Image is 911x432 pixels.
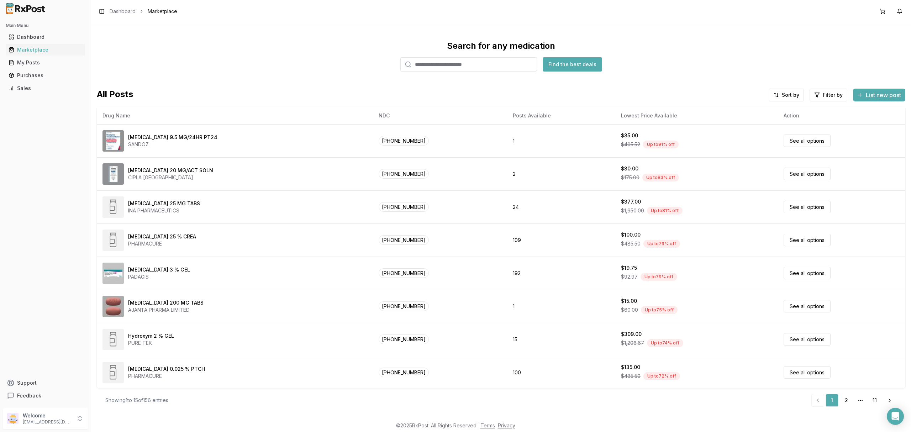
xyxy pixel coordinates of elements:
[621,297,637,305] div: $15.00
[643,141,679,148] div: Up to 91 % off
[6,69,85,82] a: Purchases
[784,333,831,346] a: See all options
[379,334,429,344] span: [PHONE_NUMBER]
[643,240,680,248] div: Up to 79 % off
[379,136,429,146] span: [PHONE_NUMBER]
[810,89,847,101] button: Filter by
[621,364,640,371] div: $135.00
[379,235,429,245] span: [PHONE_NUMBER]
[642,174,679,181] div: Up to 83 % off
[621,339,644,347] span: $1,206.67
[23,412,72,419] p: Welcome
[621,306,638,314] span: $60.00
[507,157,615,190] td: 2
[128,134,217,141] div: [MEDICAL_DATA] 9.5 MG/24HR PT24
[9,46,82,53] div: Marketplace
[3,83,88,94] button: Sales
[379,301,429,311] span: [PHONE_NUMBER]
[9,59,82,66] div: My Posts
[769,89,804,101] button: Sort by
[128,332,174,339] div: Hydroxym 2 % GEL
[128,266,190,273] div: [MEDICAL_DATA] 3 % GEL
[102,130,124,152] img: Rivastigmine 9.5 MG/24HR PT24
[507,190,615,223] td: 24
[128,299,204,306] div: [MEDICAL_DATA] 200 MG TABS
[641,306,678,314] div: Up to 75 % off
[507,223,615,257] td: 109
[782,91,799,99] span: Sort by
[784,234,831,246] a: See all options
[543,57,602,72] button: Find the best deals
[128,167,213,174] div: [MEDICAL_DATA] 20 MG/ACT SOLN
[811,394,897,407] nav: pagination
[97,89,133,101] span: All Posts
[621,264,637,272] div: $19.75
[6,56,85,69] a: My Posts
[498,422,515,428] a: Privacy
[647,339,683,347] div: Up to 74 % off
[866,91,901,99] span: List new post
[883,394,897,407] a: Go to next page
[102,230,124,251] img: Methyl Salicylate 25 % CREA
[128,273,190,280] div: PADAGIS
[102,296,124,317] img: Entacapone 200 MG TABS
[647,207,683,215] div: Up to 81 % off
[3,44,88,56] button: Marketplace
[507,290,615,323] td: 1
[480,422,495,428] a: Terms
[784,168,831,180] a: See all options
[784,300,831,312] a: See all options
[784,201,831,213] a: See all options
[6,43,85,56] a: Marketplace
[621,174,639,181] span: $175.00
[784,135,831,147] a: See all options
[3,31,88,43] button: Dashboard
[853,89,905,101] button: List new post
[379,169,429,179] span: [PHONE_NUMBER]
[621,132,638,139] div: $35.00
[507,257,615,290] td: 192
[507,107,615,124] th: Posts Available
[379,368,429,377] span: [PHONE_NUMBER]
[102,362,124,383] img: Capsaicin 0.025 % PTCH
[3,389,88,402] button: Feedback
[128,233,196,240] div: [MEDICAL_DATA] 25 % CREA
[128,200,200,207] div: [MEDICAL_DATA] 25 MG TABS
[823,91,843,99] span: Filter by
[621,331,642,338] div: $309.00
[128,365,205,373] div: [MEDICAL_DATA] 0.025 % PTCH
[840,394,853,407] a: 2
[887,408,904,425] div: Open Intercom Messenger
[102,196,124,218] img: Diclofenac Potassium 25 MG TABS
[507,124,615,157] td: 1
[621,231,641,238] div: $100.00
[128,141,217,148] div: SANDOZ
[379,202,429,212] span: [PHONE_NUMBER]
[643,372,680,380] div: Up to 72 % off
[379,268,429,278] span: [PHONE_NUMBER]
[641,273,677,281] div: Up to 79 % off
[23,419,72,425] p: [EMAIL_ADDRESS][DOMAIN_NAME]
[621,273,638,280] span: $92.97
[128,339,174,347] div: PURE TEK
[9,85,82,92] div: Sales
[621,198,641,205] div: $377.00
[3,70,88,81] button: Purchases
[621,165,638,172] div: $30.00
[621,207,644,214] span: $1,950.00
[128,373,205,380] div: PHARMACURE
[102,163,124,185] img: SUMAtriptan 20 MG/ACT SOLN
[9,72,82,79] div: Purchases
[621,373,641,380] span: $485.50
[3,57,88,68] button: My Posts
[102,263,124,284] img: Diclofenac Sodium 3 % GEL
[853,92,905,99] a: List new post
[97,107,373,124] th: Drug Name
[6,23,85,28] h2: Main Menu
[17,392,41,399] span: Feedback
[110,8,177,15] nav: breadcrumb
[778,107,905,124] th: Action
[105,397,168,404] div: Showing 1 to 15 of 156 entries
[507,356,615,389] td: 100
[3,376,88,389] button: Support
